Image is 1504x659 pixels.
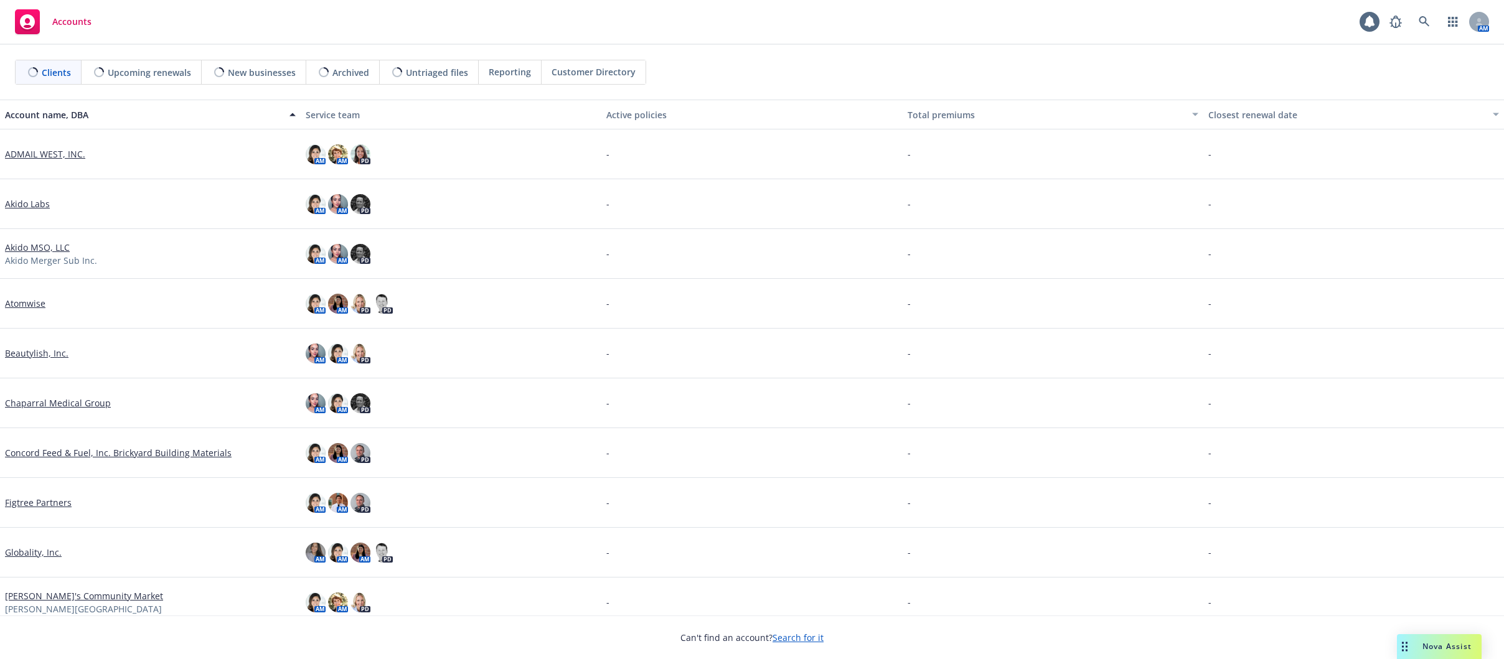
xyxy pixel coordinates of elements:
span: - [1208,147,1211,161]
span: - [1208,347,1211,360]
img: photo [328,592,348,612]
span: Reporting [489,65,531,78]
img: photo [306,493,326,513]
span: New businesses [228,66,296,79]
span: - [908,546,911,559]
a: [PERSON_NAME]'s Community Market [5,589,163,602]
span: - [606,197,609,210]
span: - [908,347,911,360]
span: - [606,147,609,161]
img: photo [306,543,326,563]
img: photo [328,294,348,314]
a: Report a Bug [1383,9,1408,34]
img: photo [350,194,370,214]
span: - [1208,596,1211,609]
span: - [1208,297,1211,310]
a: Switch app [1441,9,1465,34]
span: - [606,546,609,559]
img: photo [350,592,370,612]
span: - [1208,247,1211,260]
span: - [908,197,911,210]
img: photo [350,393,370,413]
button: Total premiums [903,100,1203,129]
button: Closest renewal date [1203,100,1504,129]
img: photo [328,393,348,413]
a: Akido MSO, LLC [5,241,70,254]
img: photo [328,493,348,513]
a: Search [1412,9,1437,34]
img: photo [373,294,393,314]
img: photo [328,194,348,214]
span: - [606,247,609,260]
a: Search for it [773,632,824,643]
span: - [606,347,609,360]
span: - [1208,446,1211,459]
span: Accounts [52,17,92,27]
span: Nova Assist [1422,641,1472,652]
img: photo [306,344,326,363]
div: Account name, DBA [5,108,282,121]
img: photo [328,543,348,563]
img: photo [306,294,326,314]
img: photo [350,493,370,513]
div: Service team [306,108,596,121]
div: Total premiums [908,108,1185,121]
span: - [908,147,911,161]
span: - [1208,396,1211,409]
span: - [908,446,911,459]
button: Active policies [601,100,902,129]
span: - [606,596,609,609]
span: [PERSON_NAME][GEOGRAPHIC_DATA] [5,602,162,615]
img: photo [306,443,326,463]
span: - [606,396,609,409]
img: photo [350,144,370,164]
span: - [606,446,609,459]
div: Active policies [606,108,897,121]
span: - [908,396,911,409]
a: Concord Feed & Fuel, Inc. Brickyard Building Materials [5,446,232,459]
div: Drag to move [1397,634,1412,659]
span: Customer Directory [552,65,636,78]
span: - [1208,546,1211,559]
span: - [908,496,911,509]
div: Closest renewal date [1208,108,1485,121]
img: photo [306,592,326,612]
img: photo [328,144,348,164]
a: ADMAIL WEST, INC. [5,147,85,161]
img: photo [350,294,370,314]
img: photo [350,344,370,363]
span: - [908,247,911,260]
span: Akido Merger Sub Inc. [5,254,97,267]
img: photo [328,443,348,463]
img: photo [373,543,393,563]
img: photo [306,194,326,214]
span: Archived [332,66,369,79]
img: photo [306,244,326,264]
a: Akido Labs [5,197,50,210]
span: - [1208,197,1211,210]
span: - [1208,496,1211,509]
a: Atomwise [5,297,45,310]
a: Globality, Inc. [5,546,62,559]
a: Beautylish, Inc. [5,347,68,360]
a: Accounts [10,4,96,39]
span: - [606,496,609,509]
a: Figtree Partners [5,496,72,509]
button: Service team [301,100,601,129]
span: - [908,596,911,609]
span: - [908,297,911,310]
span: Clients [42,66,71,79]
span: Upcoming renewals [108,66,191,79]
img: photo [306,144,326,164]
img: photo [350,443,370,463]
a: Chaparral Medical Group [5,396,111,409]
button: Nova Assist [1397,634,1482,659]
img: photo [306,393,326,413]
img: photo [328,244,348,264]
span: Untriaged files [406,66,468,79]
img: photo [328,344,348,363]
img: photo [350,543,370,563]
span: - [606,297,609,310]
img: photo [350,244,370,264]
span: Can't find an account? [680,631,824,644]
